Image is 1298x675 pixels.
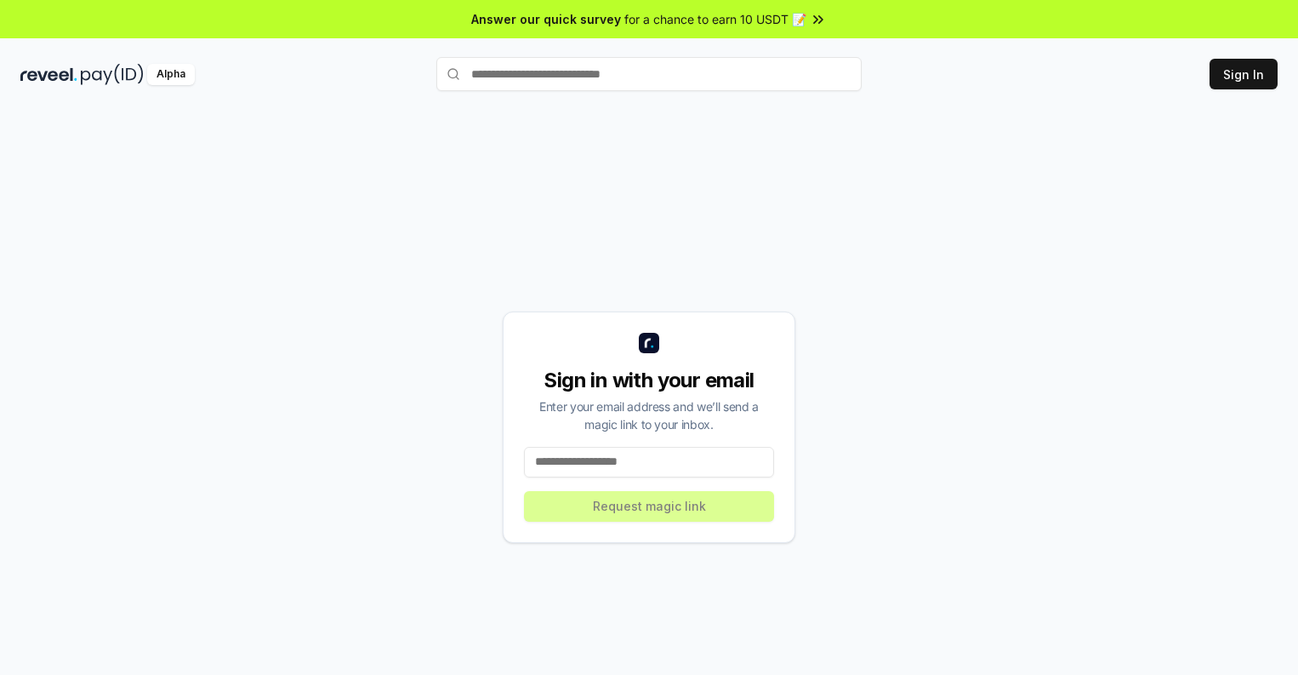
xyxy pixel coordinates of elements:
[639,333,659,353] img: logo_small
[147,64,195,85] div: Alpha
[524,367,774,394] div: Sign in with your email
[524,398,774,433] div: Enter your email address and we’ll send a magic link to your inbox.
[471,10,621,28] span: Answer our quick survey
[1210,59,1278,89] button: Sign In
[81,64,144,85] img: pay_id
[624,10,806,28] span: for a chance to earn 10 USDT 📝
[20,64,77,85] img: reveel_dark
